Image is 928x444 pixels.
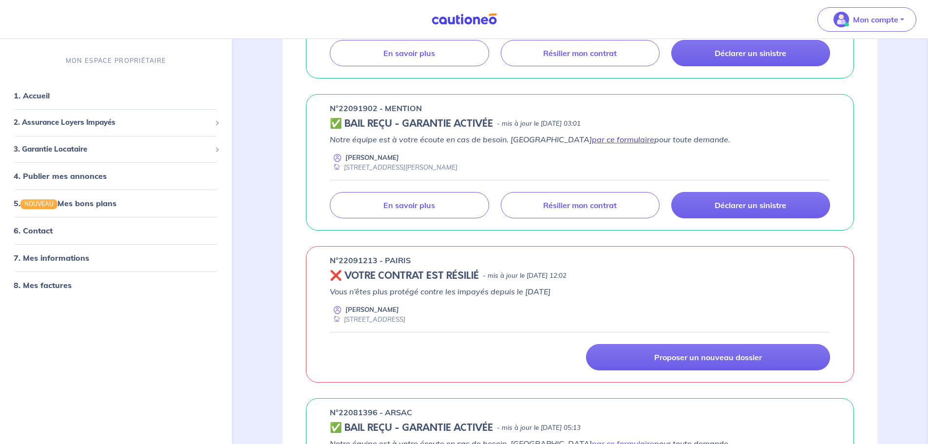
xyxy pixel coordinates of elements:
p: Résilier mon contrat [543,48,617,58]
p: [PERSON_NAME] [345,305,399,314]
a: 5.NOUVEAUMes bons plans [14,198,116,208]
div: state: CONTRACT-VALIDATED, Context: ,MAYBE-CERTIFICATE,,LESSOR-DOCUMENTS,IS-ODEALIM [330,118,830,130]
a: Résilier mon contrat [501,192,660,218]
div: [STREET_ADDRESS][PERSON_NAME] [330,163,457,172]
img: illu_account_valid_menu.svg [833,12,849,27]
a: par ce formulaire [592,135,654,144]
a: Déclarer un sinistre [671,192,830,218]
p: - mis à jour le [DATE] 12:02 [483,271,567,281]
a: 1. Accueil [14,91,50,100]
span: 2. Assurance Loyers Impayés [14,117,211,128]
a: 8. Mes factures [14,280,72,290]
p: n°22081396 - ARSAC [330,406,412,418]
div: 6. Contact [4,221,228,240]
p: - mis à jour le [DATE] 03:01 [497,119,581,129]
div: 8. Mes factures [4,275,228,295]
p: Mon compte [853,14,898,25]
h5: ❌ VOTRE CONTRAT EST RÉSILIÉ [330,270,479,282]
h5: ✅ BAIL REÇU - GARANTIE ACTIVÉE [330,118,493,130]
div: [STREET_ADDRESS] [330,315,405,324]
a: 7. Mes informations [14,253,89,263]
div: state: CONTRACT-VALIDATED, Context: ,MAYBE-CERTIFICATE,,LESSOR-DOCUMENTS,IS-ODEALIM [330,422,830,434]
p: Proposer un nouveau dossier [654,352,762,362]
h5: ✅ BAIL REÇU - GARANTIE ACTIVÉE [330,422,493,434]
a: 6. Contact [14,226,53,235]
a: Proposer un nouveau dossier [586,344,830,370]
span: 3. Garantie Locataire [14,144,211,155]
p: MON ESPACE PROPRIÉTAIRE [66,56,166,65]
div: 4. Publier mes annonces [4,166,228,186]
a: Résilier mon contrat [501,40,660,66]
p: - mis à jour le [DATE] 05:13 [497,423,581,433]
div: 5.NOUVEAUMes bons plans [4,193,228,213]
div: 1. Accueil [4,86,228,105]
p: [PERSON_NAME] [345,153,399,162]
p: En savoir plus [383,200,435,210]
img: Cautioneo [428,13,501,25]
div: 2. Assurance Loyers Impayés [4,113,228,132]
p: n°22091213 - PAIRIS [330,254,411,266]
a: Déclarer un sinistre [671,40,830,66]
div: 3. Garantie Locataire [4,140,228,159]
button: illu_account_valid_menu.svgMon compte [817,7,916,32]
a: En savoir plus [330,40,489,66]
p: Vous n’êtes plus protégé contre les impayés depuis le [DATE] [330,286,830,297]
div: state: REVOKED, Context: ,MAYBE-CERTIFICATE,,LESSOR-DOCUMENTS,IS-ODEALIM [330,270,830,282]
p: Déclarer un sinistre [715,48,786,58]
a: En savoir plus [330,192,489,218]
p: Déclarer un sinistre [715,200,786,210]
p: Résilier mon contrat [543,200,617,210]
p: Notre équipe est à votre écoute en cas de besoin. [GEOGRAPHIC_DATA] pour toute demande. [330,134,830,145]
a: 4. Publier mes annonces [14,171,107,181]
p: n°22091902 - MENTION [330,102,422,114]
div: 7. Mes informations [4,248,228,268]
p: En savoir plus [383,48,435,58]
